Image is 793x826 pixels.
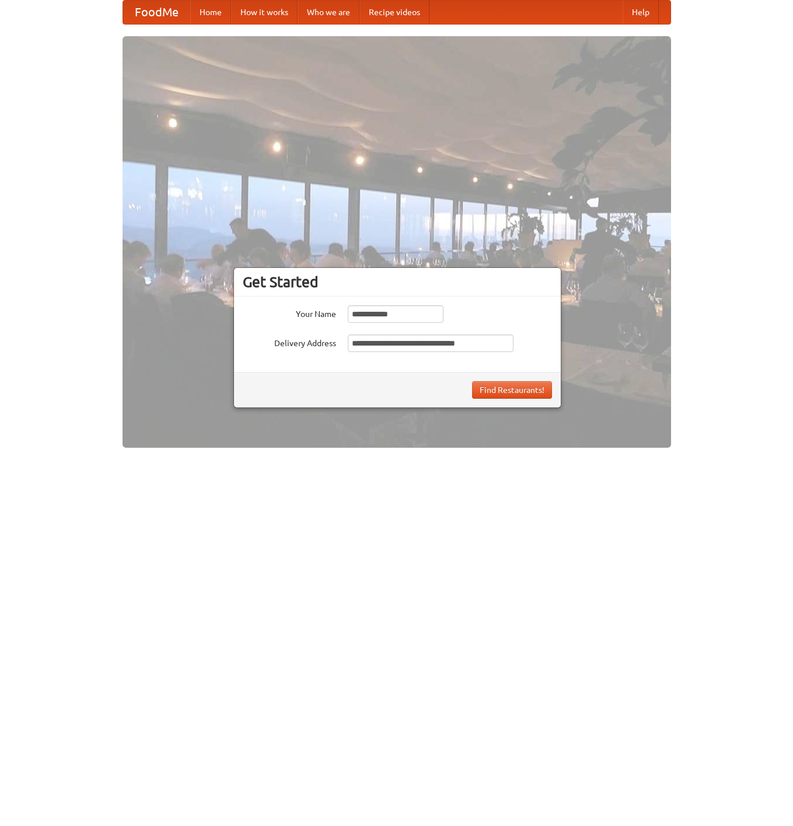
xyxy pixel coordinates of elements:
h3: Get Started [243,273,552,291]
label: Your Name [243,305,336,320]
a: Who we are [298,1,359,24]
a: Home [190,1,231,24]
a: Help [623,1,659,24]
label: Delivery Address [243,334,336,349]
a: How it works [231,1,298,24]
a: FoodMe [123,1,190,24]
a: Recipe videos [359,1,429,24]
button: Find Restaurants! [472,381,552,399]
